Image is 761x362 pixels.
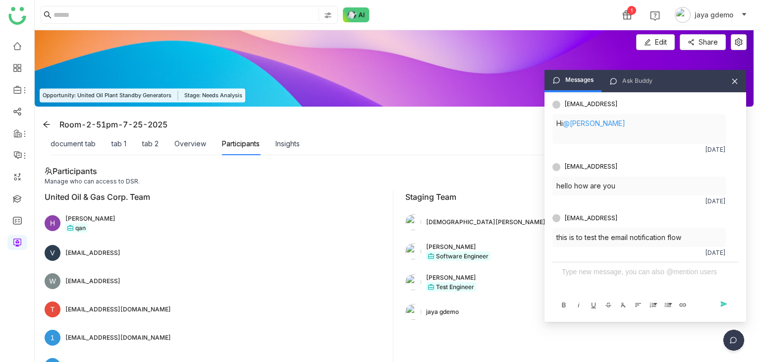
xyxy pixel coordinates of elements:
[45,302,60,317] div: T
[65,277,120,286] div: [EMAIL_ADDRESS]
[45,245,60,261] div: V
[426,307,459,316] div: jaya gdemo
[675,7,691,23] img: avatar
[556,118,722,129] div: Hi
[275,138,300,149] div: Insights
[45,177,744,186] div: Manage who can access to DSR.
[405,191,731,206] div: Staging Team
[43,91,171,100] span: Opportunity: United Oil Plant Standby Generators
[564,214,618,223] div: [EMAIL_ADDRESS]
[718,300,733,308] span: send
[8,7,26,25] img: logo
[557,298,570,310] button: Bold (Ctrl+B)
[699,37,718,48] span: Share
[65,333,171,342] div: [EMAIL_ADDRESS][DOMAIN_NAME]
[65,248,120,257] div: [EMAIL_ADDRESS]
[426,242,476,251] div: [PERSON_NAME]
[75,224,86,232] div: qan
[428,253,434,259] img: job_title.svg
[705,146,726,154] div: [DATE]
[65,305,171,314] div: [EMAIL_ADDRESS][DOMAIN_NAME]
[673,7,749,23] button: jaya gdemo
[695,9,733,20] span: jaya gdemo
[556,232,722,243] div: this is to test the email notification flow
[324,11,332,19] img: search-type.svg
[45,191,371,206] div: United Oil & Gas Corp. Team
[405,214,421,230] img: 684a9b06de261c4b36a3cf65
[650,11,660,21] img: help.svg
[405,304,421,320] img: 68505838512bef77ea22beca
[554,101,558,108] span: V
[564,162,618,172] div: [EMAIL_ADDRESS]
[405,274,421,290] img: 684be972847de31b02b70467
[554,164,558,170] span: V
[45,330,60,346] div: 1
[343,7,370,22] img: ask-buddy-normal.svg
[65,214,115,223] div: [PERSON_NAME]
[405,243,421,259] img: 684a9b6bde261c4b36a3d2e3
[564,100,618,109] div: [EMAIL_ADDRESS]
[142,138,159,149] div: tab 2
[51,138,96,149] div: document tab
[45,273,60,289] div: W
[554,215,558,222] span: V
[627,6,636,15] div: 1
[552,76,560,84] img: chat-icon-header.svg
[655,37,667,48] span: Edit
[565,75,594,85] div: Messages
[45,215,60,231] div: H
[428,284,434,290] img: job_title.svg
[556,181,722,191] div: hello how are you
[67,225,73,231] img: job_title.svg
[174,138,206,149] div: Overview
[426,273,476,282] div: [PERSON_NAME]
[622,76,652,86] div: Ask Buddy
[184,91,242,100] span: Stage: Needs Analysis
[436,252,489,260] div: Software Engineer
[705,197,726,205] div: [DATE]
[718,298,733,310] button: send
[436,283,474,291] div: Test Engineer
[563,119,625,127] a: @[PERSON_NAME]
[721,330,746,355] img: dsr-chat-floating.svg
[111,138,126,149] div: tab 1
[426,218,545,227] div: [DEMOGRAPHIC_DATA][PERSON_NAME]
[705,249,726,257] div: [DATE]
[636,34,675,50] button: Edit
[45,165,744,177] div: Participants
[39,117,167,132] div: Room-2-51pm-7-25-2025
[609,77,617,85] img: chat-icon-header.svg
[222,138,260,149] div: Participants
[680,34,726,50] button: Share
